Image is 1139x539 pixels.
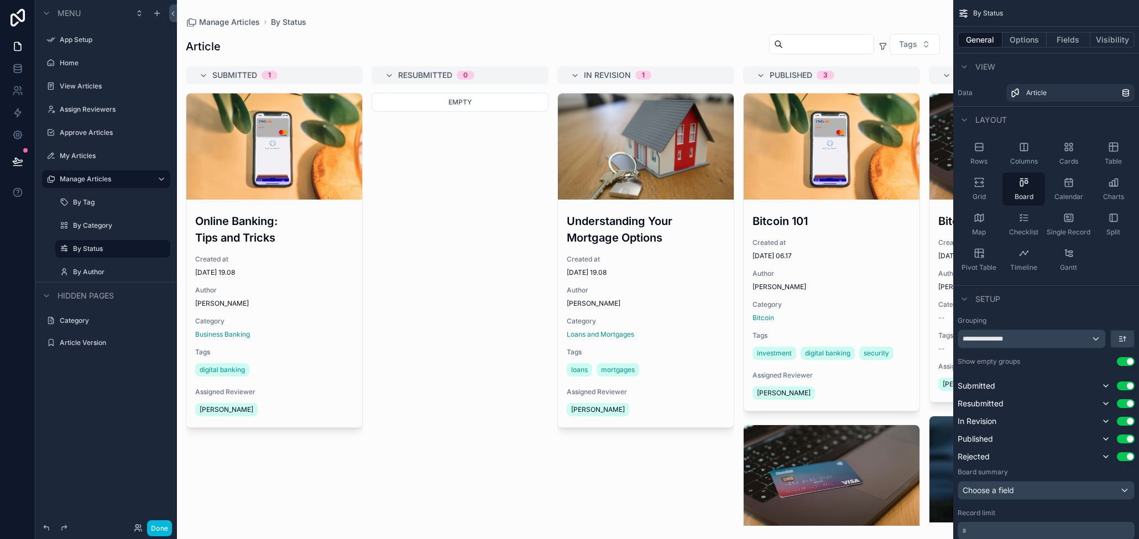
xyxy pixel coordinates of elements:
span: View [975,61,995,72]
span: Charts [1103,192,1124,201]
button: Grid [958,172,1000,206]
button: Pivot Table [958,243,1000,276]
button: Gantt [1047,243,1090,276]
span: Timeline [1010,263,1037,272]
button: Visibility [1090,32,1135,48]
span: Columns [1010,157,1038,166]
label: By Author [73,268,164,276]
span: Layout [975,114,1007,125]
button: Calendar [1047,172,1090,206]
span: Pivot Table [962,263,996,272]
label: By Category [73,221,164,230]
span: Rejected [958,451,990,462]
button: Done [147,520,172,536]
label: By Tag [73,198,164,207]
span: Rows [970,157,988,166]
button: Fields [1047,32,1091,48]
label: Home [60,59,164,67]
button: Choose a field [958,481,1135,500]
label: View Articles [60,82,164,91]
a: Article [1006,84,1135,102]
button: Split [1092,208,1135,241]
label: Board summary [958,468,1008,477]
div: Choose a field [958,482,1134,499]
span: Article [1026,88,1047,97]
label: Show empty groups [958,357,1020,366]
span: In Revision [958,416,996,427]
button: Columns [1002,137,1045,170]
span: Published [958,433,993,444]
button: Map [958,208,1000,241]
span: Menu [58,8,81,19]
label: App Setup [60,35,164,44]
span: Single Record [1047,228,1090,237]
span: Gantt [1060,263,1077,272]
label: Article Version [60,338,164,347]
label: Category [60,316,164,325]
label: Grouping [958,316,986,325]
label: Assign Reviewers [60,105,164,114]
span: Resubmitted [958,398,1004,409]
span: Board [1015,192,1033,201]
label: Data [958,88,1002,97]
span: Submitted [958,380,995,391]
button: Cards [1047,137,1090,170]
button: Checklist [1002,208,1045,241]
span: Calendar [1054,192,1083,201]
span: Split [1106,228,1120,237]
label: Approve Articles [60,128,164,137]
button: Timeline [1002,243,1045,276]
label: My Articles [60,151,164,160]
span: Checklist [1009,228,1038,237]
button: Board [1002,172,1045,206]
span: Hidden pages [58,290,114,301]
label: By Status [73,244,164,253]
button: Charts [1092,172,1135,206]
span: Grid [973,192,986,201]
span: Setup [975,294,1000,305]
button: Table [1092,137,1135,170]
span: By Status [973,9,1003,18]
button: Single Record [1047,208,1090,241]
label: Manage Articles [60,175,148,184]
button: Options [1002,32,1047,48]
button: Rows [958,137,1000,170]
span: Cards [1059,157,1078,166]
button: General [958,32,1002,48]
label: Record limit [958,509,995,517]
span: Table [1105,157,1122,166]
span: Map [972,228,986,237]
